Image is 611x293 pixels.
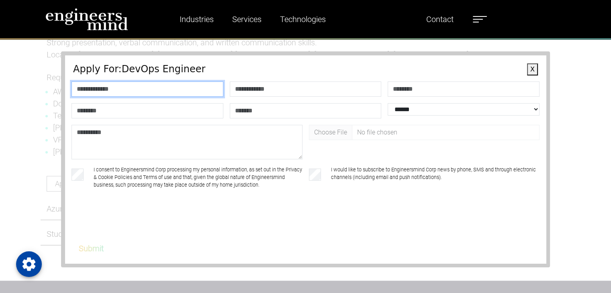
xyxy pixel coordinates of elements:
[73,63,538,75] h4: Apply For: DevOps Engineer
[229,10,265,28] a: Services
[277,10,329,28] a: Technologies
[73,209,195,240] iframe: reCAPTCHA
[423,10,457,28] a: Contact
[331,166,539,189] label: I would like to subscribe to Engineersmind Corp news by phone, SMS and through electronic channel...
[527,63,538,75] button: X
[94,166,302,189] label: I consent to Engineersmind Corp processing my personal information, as set out in the Privacy & C...
[45,8,128,31] img: logo
[176,10,217,28] a: Industries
